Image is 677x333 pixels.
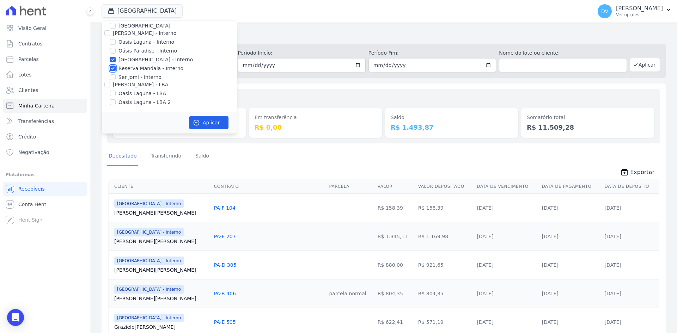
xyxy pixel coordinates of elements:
a: [DATE] [477,205,493,211]
a: PA-E 505 [214,319,236,325]
a: Clientes [3,83,87,97]
a: [DATE] [605,262,621,268]
a: [PERSON_NAME][PERSON_NAME] [114,209,208,216]
a: [DATE] [542,291,558,296]
td: R$ 880,00 [375,251,415,279]
a: Conta Hent [3,197,87,211]
div: Plataformas [6,171,84,179]
span: Conta Hent [18,201,46,208]
button: DV [PERSON_NAME] Ver opções [592,1,677,21]
a: Crédito [3,130,87,144]
span: [GEOGRAPHIC_DATA] - Interno [114,199,184,208]
span: Clientes [18,87,38,94]
a: [PERSON_NAME][PERSON_NAME] [114,266,208,273]
a: [DATE] [542,234,558,239]
a: parcela normal [329,291,366,296]
dd: R$ 1.493,87 [391,123,513,132]
dt: Somatório total [527,114,649,121]
a: [PERSON_NAME][PERSON_NAME] [114,238,208,245]
span: Exportar [630,168,654,177]
td: R$ 1.169,98 [415,222,474,251]
a: PA-D 305 [214,262,237,268]
span: Transferências [18,118,54,125]
a: [DATE] [605,291,621,296]
td: R$ 158,39 [415,193,474,222]
span: Recebíveis [18,185,45,192]
button: Aplicar [630,58,660,72]
span: Negativação [18,149,49,156]
a: [DATE] [605,234,621,239]
td: R$ 1.345,11 [375,222,415,251]
a: [DATE] [477,319,493,325]
button: [GEOGRAPHIC_DATA] [102,4,183,18]
button: Aplicar [189,116,228,129]
a: Transferências [3,114,87,128]
a: PA-E 207 [214,234,236,239]
label: Oasis Laguna - LBA [118,90,166,97]
a: [DATE] [477,262,493,268]
a: Contratos [3,37,87,51]
td: R$ 921,65 [415,251,474,279]
label: Período Fim: [368,49,496,57]
th: Data de Pagamento [539,179,602,194]
dd: R$ 0,00 [255,123,377,132]
th: Data de Vencimento [474,179,539,194]
span: Visão Geral [18,25,47,32]
dt: Saldo [391,114,513,121]
a: Saldo [194,147,211,166]
th: Cliente [109,179,211,194]
label: Nome do lote ou cliente: [499,49,627,57]
p: Ver opções [616,12,663,18]
th: Parcela [326,179,374,194]
a: [DATE] [605,205,621,211]
a: Graziele[PERSON_NAME] [114,323,208,331]
a: Depositado [107,147,138,166]
label: Período Inicío: [238,49,365,57]
a: [DATE] [477,291,493,296]
a: unarchive Exportar [615,168,660,178]
div: Open Intercom Messenger [7,309,24,326]
span: DV [601,9,608,14]
i: unarchive [620,168,629,177]
a: [PERSON_NAME][PERSON_NAME] [114,295,208,302]
a: Recebíveis [3,182,87,196]
span: Crédito [18,133,36,140]
p: [PERSON_NAME] [616,5,663,12]
a: Negativação [3,145,87,159]
label: [GEOGRAPHIC_DATA] [118,22,170,30]
label: [PERSON_NAME] - Interno [113,30,176,36]
label: Ser Jomi - Interno [118,74,161,81]
td: R$ 158,39 [375,193,415,222]
label: Oasis Laguna - LBA 2 [118,99,171,106]
dt: Em transferência [255,114,377,121]
td: R$ 804,35 [415,279,474,308]
dd: R$ 11.509,28 [527,123,649,132]
a: Parcelas [3,52,87,66]
label: Reserva Mandala - Interno [118,65,183,72]
a: Transferindo [150,147,183,166]
span: Contratos [18,40,42,47]
label: [GEOGRAPHIC_DATA] - Interno [118,56,193,63]
h2: Minha Carteira [102,28,666,41]
label: [PERSON_NAME] - LBA [113,82,168,87]
a: PA-F 104 [214,205,236,211]
a: [DATE] [542,205,558,211]
span: Minha Carteira [18,102,55,109]
th: Contrato [211,179,327,194]
a: [DATE] [477,234,493,239]
a: Lotes [3,68,87,82]
th: Data de Depósito [602,179,659,194]
span: Parcelas [18,56,39,63]
th: Valor Depositado [415,179,474,194]
td: R$ 804,35 [375,279,415,308]
span: [GEOGRAPHIC_DATA] - Interno [114,228,184,236]
a: [DATE] [542,319,558,325]
a: [DATE] [605,319,621,325]
a: PA-B 406 [214,291,236,296]
a: Visão Geral [3,21,87,35]
span: [GEOGRAPHIC_DATA] - Interno [114,314,184,322]
a: Minha Carteira [3,99,87,113]
span: [GEOGRAPHIC_DATA] - Interno [114,285,184,294]
label: Oásis Paradise - Interno [118,47,177,55]
span: [GEOGRAPHIC_DATA] - Interno [114,257,184,265]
